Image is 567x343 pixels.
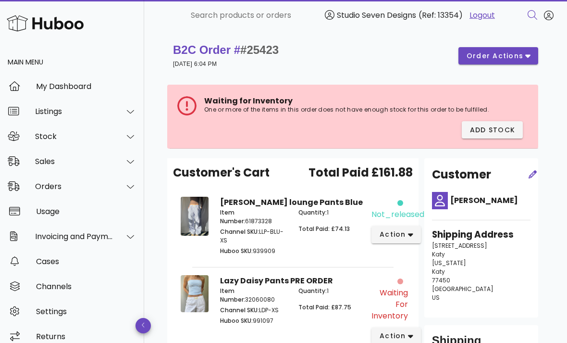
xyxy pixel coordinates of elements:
[220,306,259,314] span: Channel SKU:
[36,257,136,266] div: Cases
[36,207,136,216] div: Usage
[379,229,406,240] span: action
[220,317,287,325] p: 991097
[36,332,136,341] div: Returns
[173,164,270,181] span: Customer's Cart
[432,259,466,267] span: [US_STATE]
[298,303,351,311] span: Total Paid: £87.75
[220,208,245,225] span: Item Number:
[432,241,487,250] span: [STREET_ADDRESS]
[298,287,327,295] span: Quantity:
[432,166,491,183] h2: Customer
[419,10,463,21] span: (Ref: 13354)
[181,197,209,236] img: Product Image
[337,10,416,21] span: Studio Seven Designs
[204,106,530,114] p: One or more of the items in this order does not have enough stock for this order to be fulfilled.
[35,132,113,141] div: Stock
[432,276,450,284] span: 77450
[36,282,136,291] div: Channels
[432,228,530,241] h3: Shipping Address
[220,317,253,325] span: Huboo SKU:
[298,225,350,233] span: Total Paid: £74.13
[432,293,440,302] span: US
[371,226,421,243] button: action
[308,164,413,181] span: Total Paid £161.88
[220,247,253,255] span: Huboo SKU:
[220,287,245,304] span: Item Number:
[35,157,113,166] div: Sales
[432,285,493,293] span: [GEOGRAPHIC_DATA]
[220,275,333,286] strong: Lazy Daisy Pants PRE ORDER
[220,228,259,236] span: Channel SKU:
[469,10,495,21] a: Logout
[220,197,363,208] strong: [PERSON_NAME] lounge Pants Blue
[35,232,113,241] div: Invoicing and Payments
[432,250,445,258] span: Katy
[469,125,516,135] span: Add Stock
[298,208,327,216] span: Quantity:
[298,208,366,217] p: 1
[458,47,538,64] button: order actions
[220,306,287,315] p: LDP-XS
[36,82,136,91] div: My Dashboard
[220,287,287,304] p: 32060080
[173,61,217,67] small: [DATE] 6:04 PM
[240,43,279,56] span: #25423
[220,208,287,226] p: 61873328
[35,182,113,191] div: Orders
[173,43,279,56] strong: B2C Order #
[432,267,445,276] span: Katy
[35,107,113,116] div: Listings
[220,228,287,245] p: LLP-BLU-XS
[7,13,84,34] img: Huboo Logo
[379,331,406,341] span: action
[450,195,530,206] h4: [PERSON_NAME]
[36,307,136,316] div: Settings
[181,275,209,312] img: Product Image
[204,95,293,106] span: Waiting for Inventory
[371,209,443,220] div: not_released_yet
[466,51,524,61] span: order actions
[298,287,366,295] p: 1
[371,287,408,322] div: Waiting for Inventory
[462,121,523,139] button: Add Stock
[220,247,287,255] p: 939909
